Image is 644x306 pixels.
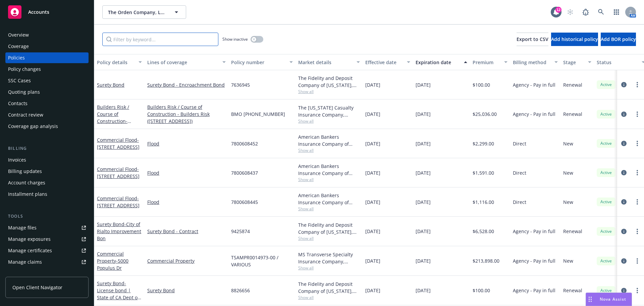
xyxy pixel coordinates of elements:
[231,228,250,235] span: 9425874
[633,227,641,235] a: more
[510,54,560,70] button: Billing method
[470,54,510,70] button: Premium
[599,258,613,264] span: Active
[599,140,613,146] span: Active
[365,111,380,118] span: [DATE]
[102,5,186,19] button: The Orden Company, LLC
[513,59,550,66] div: Billing method
[365,81,380,88] span: [DATE]
[555,7,561,13] div: 12
[298,280,360,295] div: The Fidelity and Deposit Company of [US_STATE], Zurich Insurance Group
[599,170,613,176] span: Active
[473,199,494,206] span: $1,116.00
[94,54,145,70] button: Policy details
[5,166,89,177] a: Billing updates
[298,295,360,300] span: Show all
[147,228,226,235] a: Surety Bond - Contract
[5,189,89,200] a: Installment plans
[513,228,555,235] span: Agency - Pay in full
[633,287,641,295] a: more
[563,140,573,147] span: New
[416,228,431,235] span: [DATE]
[473,169,494,176] span: $1,591.00
[563,111,582,118] span: Renewal
[513,257,555,264] span: Agency - Pay in full
[231,111,285,118] span: BMO [PHONE_NUMBER]
[97,221,141,242] a: Surety Bond
[633,257,641,265] a: more
[12,284,62,291] span: Open Client Navigator
[416,257,431,264] span: [DATE]
[5,64,89,75] a: Policy changes
[620,81,628,89] a: circleInformation
[5,145,89,152] div: Billing
[5,245,89,256] a: Manage certificates
[551,36,598,42] span: Add historical policy
[298,147,360,153] span: Show all
[5,177,89,188] a: Account charges
[5,30,89,40] a: Overview
[8,52,25,63] div: Policies
[633,81,641,89] a: more
[231,199,258,206] span: 7800608445
[633,169,641,177] a: more
[5,75,89,86] a: SSC Cases
[8,75,31,86] div: SSC Cases
[97,221,141,242] span: - City of Rialto Improvement Bon
[147,287,226,294] a: Surety Bond
[365,140,380,147] span: [DATE]
[365,228,380,235] span: [DATE]
[5,268,89,279] a: Manage BORs
[599,228,613,234] span: Active
[416,81,431,88] span: [DATE]
[298,265,360,271] span: Show all
[365,59,403,66] div: Effective date
[560,54,594,70] button: Stage
[601,33,636,46] button: Add BOR policy
[5,222,89,233] a: Manage files
[145,54,228,70] button: Lines of coverage
[599,111,613,117] span: Active
[620,287,628,295] a: circleInformation
[363,54,413,70] button: Effective date
[513,111,555,118] span: Agency - Pay in full
[222,36,248,42] span: Show inactive
[563,169,573,176] span: New
[8,64,41,75] div: Policy changes
[97,166,140,179] a: Commercial Flood
[365,199,380,206] span: [DATE]
[416,287,431,294] span: [DATE]
[513,140,526,147] span: Direct
[147,140,226,147] a: Flood
[5,121,89,132] a: Coverage gap analysis
[513,169,526,176] span: Direct
[28,9,49,15] span: Accounts
[147,81,226,88] a: Surety Bond - Encroachment Bond
[298,89,360,94] span: Show all
[108,9,166,16] span: The Orden Company, LLC
[633,139,641,147] a: more
[413,54,470,70] button: Expiration date
[8,189,47,200] div: Installment plans
[147,199,226,206] a: Flood
[586,293,632,306] button: Nova Assist
[8,87,40,97] div: Quoting plans
[8,177,45,188] div: Account charges
[563,199,573,206] span: New
[563,257,573,264] span: New
[473,140,494,147] span: $2,299.00
[473,228,494,235] span: $6,528.00
[599,199,613,205] span: Active
[513,199,526,206] span: Direct
[8,245,52,256] div: Manage certificates
[231,287,250,294] span: 8826656
[296,54,363,70] button: Market details
[594,5,608,19] a: Search
[5,87,89,97] a: Quoting plans
[473,81,490,88] span: $100.00
[633,198,641,206] a: more
[231,59,285,66] div: Policy number
[365,287,380,294] span: [DATE]
[97,59,135,66] div: Policy details
[298,133,360,147] div: American Bankers Insurance Company of [US_STATE], Assurant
